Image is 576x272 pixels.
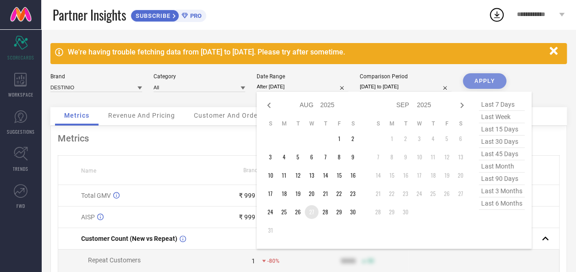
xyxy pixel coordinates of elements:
[479,185,525,197] span: last 3 months
[291,187,305,201] td: Tue Aug 19 2025
[346,150,360,164] td: Sat Aug 09 2025
[263,205,277,219] td: Sun Aug 24 2025
[332,150,346,164] td: Fri Aug 08 2025
[479,197,525,210] span: last 6 months
[8,91,33,98] span: WORKSPACE
[58,133,560,144] div: Metrics
[479,111,525,123] span: last week
[7,128,35,135] span: SUGGESTIONS
[346,169,360,182] td: Sat Aug 16 2025
[385,132,399,146] td: Mon Sep 01 2025
[399,132,412,146] td: Tue Sep 02 2025
[426,120,440,127] th: Thursday
[154,73,245,80] div: Category
[291,205,305,219] td: Tue Aug 26 2025
[188,12,202,19] span: PRO
[263,223,277,237] td: Sun Aug 31 2025
[81,235,177,242] span: Customer Count (New vs Repeat)
[454,169,467,182] td: Sat Sep 20 2025
[371,120,385,127] th: Sunday
[108,112,175,119] span: Revenue And Pricing
[440,132,454,146] td: Fri Sep 05 2025
[440,187,454,201] td: Fri Sep 26 2025
[412,150,426,164] td: Wed Sep 10 2025
[479,173,525,185] span: last 90 days
[305,187,318,201] td: Wed Aug 20 2025
[479,160,525,173] span: last month
[50,73,142,80] div: Brand
[479,123,525,136] span: last 15 days
[263,100,274,111] div: Previous month
[277,205,291,219] td: Mon Aug 25 2025
[371,187,385,201] td: Sun Sep 21 2025
[385,150,399,164] td: Mon Sep 08 2025
[81,213,95,221] span: AISP
[318,120,332,127] th: Thursday
[277,187,291,201] td: Mon Aug 18 2025
[131,7,206,22] a: SUBSCRIBEPRO
[346,132,360,146] td: Sat Aug 02 2025
[488,6,505,23] div: Open download list
[257,73,348,80] div: Date Range
[426,132,440,146] td: Thu Sep 04 2025
[332,205,346,219] td: Fri Aug 29 2025
[360,73,451,80] div: Comparison Period
[318,150,332,164] td: Thu Aug 07 2025
[440,120,454,127] th: Friday
[257,82,348,92] input: Select date range
[454,150,467,164] td: Sat Sep 13 2025
[426,150,440,164] td: Thu Sep 11 2025
[426,187,440,201] td: Thu Sep 25 2025
[385,187,399,201] td: Mon Sep 22 2025
[239,213,255,221] div: ₹ 999
[267,258,280,264] span: -80%
[385,169,399,182] td: Mon Sep 15 2025
[399,169,412,182] td: Tue Sep 16 2025
[291,120,305,127] th: Tuesday
[454,120,467,127] th: Saturday
[305,205,318,219] td: Wed Aug 27 2025
[346,205,360,219] td: Sat Aug 30 2025
[88,256,141,264] span: Repeat Customers
[64,112,89,119] span: Metrics
[291,150,305,164] td: Tue Aug 05 2025
[454,187,467,201] td: Sat Sep 27 2025
[291,169,305,182] td: Tue Aug 12 2025
[332,187,346,201] td: Fri Aug 22 2025
[16,202,25,209] span: FWD
[412,187,426,201] td: Wed Sep 24 2025
[440,169,454,182] td: Fri Sep 19 2025
[277,150,291,164] td: Mon Aug 04 2025
[277,169,291,182] td: Mon Aug 11 2025
[7,54,34,61] span: SCORECARDS
[360,82,451,92] input: Select comparison period
[479,148,525,160] span: last 45 days
[305,150,318,164] td: Wed Aug 06 2025
[305,120,318,127] th: Wednesday
[371,205,385,219] td: Sun Sep 28 2025
[194,112,264,119] span: Customer And Orders
[399,205,412,219] td: Tue Sep 30 2025
[367,258,373,264] span: 50
[81,168,96,174] span: Name
[412,120,426,127] th: Wednesday
[412,169,426,182] td: Wed Sep 17 2025
[346,120,360,127] th: Saturday
[456,100,467,111] div: Next month
[81,192,111,199] span: Total GMV
[263,150,277,164] td: Sun Aug 03 2025
[305,169,318,182] td: Wed Aug 13 2025
[346,187,360,201] td: Sat Aug 23 2025
[479,136,525,148] span: last 30 days
[399,120,412,127] th: Tuesday
[332,169,346,182] td: Fri Aug 15 2025
[318,205,332,219] td: Thu Aug 28 2025
[13,165,28,172] span: TRENDS
[340,257,355,265] div: 9999
[318,187,332,201] td: Thu Aug 21 2025
[399,187,412,201] td: Tue Sep 23 2025
[252,257,255,265] div: 1
[263,169,277,182] td: Sun Aug 10 2025
[263,120,277,127] th: Sunday
[371,150,385,164] td: Sun Sep 07 2025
